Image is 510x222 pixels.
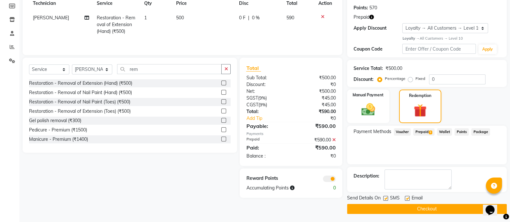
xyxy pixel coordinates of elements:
div: 570 [369,5,377,11]
div: ₹0 [299,115,341,122]
div: Net: [241,88,291,95]
span: 0 F [239,14,245,21]
span: SGST [246,95,258,101]
span: 9% [259,102,265,107]
span: Prepaid [413,128,434,136]
span: Voucher [394,128,411,136]
div: Apply Discount [354,25,403,32]
div: Discount: [354,76,374,83]
div: Restoration - Removal of Nail Paint (Hand) (₹500) [29,89,132,96]
span: Prepaid [354,14,369,21]
span: Email [412,195,423,203]
div: Payments [246,131,335,137]
div: ₹45.00 [291,101,341,108]
strong: Loyalty → [402,36,419,41]
img: _gift.svg [410,102,431,119]
input: Search or Scan [117,64,222,74]
span: 0 % [252,14,260,21]
iframe: chat widget [483,196,504,216]
span: [PERSON_NAME] [33,15,69,21]
div: ( ) [241,95,291,101]
div: Restoration - Removal of Nail Paint (Toes) (₹500) [29,99,130,105]
div: Description: [354,173,379,179]
div: ₹590.00 [291,137,341,143]
div: Discount: [241,81,291,88]
div: 0 [316,185,341,191]
label: Percentage [385,76,405,82]
label: Redemption [409,93,431,99]
div: Service Total: [354,65,383,72]
div: Points: [354,5,368,11]
label: Fixed [415,76,425,82]
div: Gel polish removal (₹300) [29,117,81,124]
span: Total [246,65,261,72]
button: Apply [478,44,497,54]
div: Manicure - Premium (₹1400) [29,136,88,143]
div: Prepaid [241,137,291,143]
div: Accumulating Points [241,185,315,191]
span: 3 [429,130,432,134]
a: Add Tip [241,115,299,122]
div: ₹590.00 [291,122,341,130]
div: Restoration - Removal of Extension (Hand) (₹500) [29,80,132,87]
button: Checkout [347,204,507,214]
div: ₹500.00 [291,74,341,81]
span: CGST [246,102,258,108]
span: Restoration - Removal of Extension (Hand) (₹500) [97,15,135,34]
div: Paid: [241,144,291,151]
span: Send Details On [347,195,381,203]
div: Balance : [241,153,291,159]
img: _cash.svg [357,102,379,118]
div: ₹500.00 [385,65,402,72]
div: ₹45.00 [291,95,341,101]
span: Package [471,128,490,136]
div: Sub Total: [241,74,291,81]
span: 590 [286,15,294,21]
div: Pedicure - Premium (₹1500) [29,127,87,133]
div: All Customers → Level 10 [402,36,500,41]
div: Coupon Code [354,46,403,53]
span: SMS [390,195,400,203]
div: ₹500.00 [291,88,341,95]
span: Payment Methods [354,128,391,135]
span: | [248,14,249,21]
div: Restoration - Removal of Extension (Toes) (₹500) [29,108,131,115]
span: 1 [144,15,147,21]
input: Enter Offer / Coupon Code [402,44,476,54]
div: ( ) [241,101,291,108]
div: Total: [241,108,291,115]
div: ₹590.00 [291,108,341,115]
div: Reward Points [241,175,291,182]
label: Manual Payment [353,92,384,98]
span: 500 [176,15,184,21]
span: Wallet [437,128,452,136]
span: Points [455,128,469,136]
div: ₹590.00 [291,144,341,151]
div: Payable: [241,122,291,130]
span: 9% [259,95,265,101]
div: ₹0 [291,81,341,88]
div: ₹0 [291,153,341,159]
